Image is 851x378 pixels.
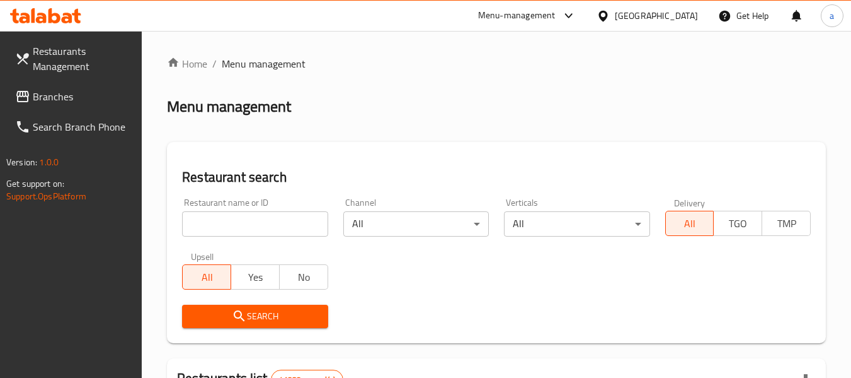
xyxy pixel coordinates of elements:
[33,44,132,74] span: Restaurants Management
[167,97,291,117] h2: Menu management
[6,188,86,204] a: Support.OpsPlatform
[674,198,705,207] label: Delivery
[478,8,556,23] div: Menu-management
[504,211,649,237] div: All
[5,36,142,81] a: Restaurants Management
[830,9,834,23] span: a
[222,56,306,71] span: Menu management
[285,268,323,286] span: No
[6,154,37,170] span: Version:
[231,264,280,290] button: Yes
[615,9,698,23] div: [GEOGRAPHIC_DATA]
[762,211,811,236] button: TMP
[5,81,142,112] a: Branches
[188,268,226,286] span: All
[236,268,275,286] span: Yes
[182,168,811,187] h2: Restaurant search
[33,119,132,134] span: Search Branch Phone
[6,175,64,192] span: Get support on:
[5,112,142,142] a: Search Branch Phone
[767,215,806,233] span: TMP
[167,56,207,71] a: Home
[665,211,714,236] button: All
[182,305,328,328] button: Search
[182,211,328,237] input: Search for restaurant name or ID..
[719,215,757,233] span: TGO
[33,89,132,104] span: Branches
[39,154,59,170] span: 1.0.0
[671,215,709,233] span: All
[182,264,231,290] button: All
[212,56,217,71] li: /
[191,252,214,261] label: Upsell
[279,264,328,290] button: No
[192,309,317,324] span: Search
[167,56,826,71] nav: breadcrumb
[343,211,489,237] div: All
[713,211,762,236] button: TGO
